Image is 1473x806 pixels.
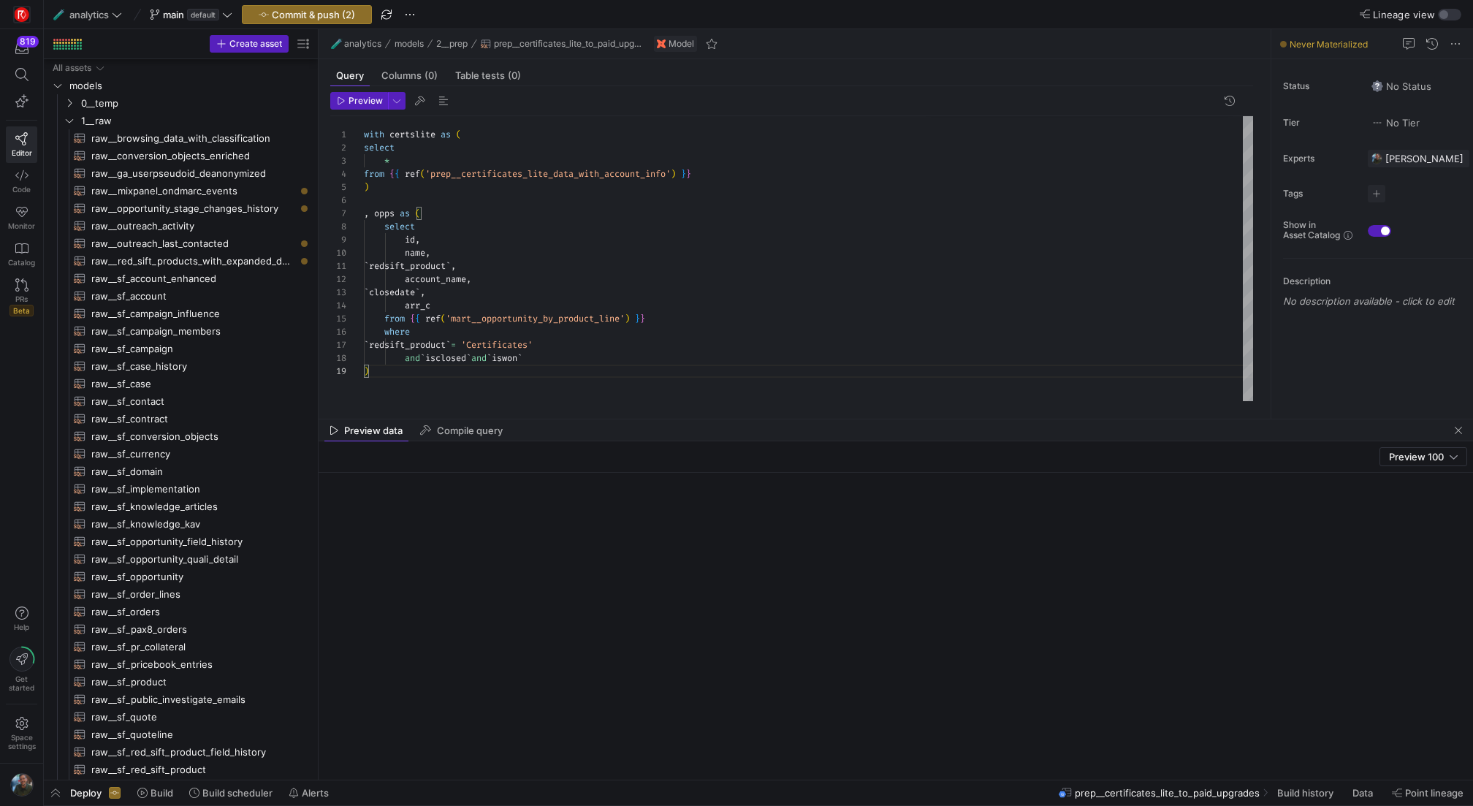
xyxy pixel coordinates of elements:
a: raw__sf_opportunity​​​​​​​​​​ [50,568,312,585]
button: 819 [6,35,37,61]
span: models [69,77,310,94]
a: raw__sf_case​​​​​​​​​​ [50,375,312,392]
span: Compile query [437,426,503,436]
span: raw__sf_pricebook_entries​​​​​​​​​​ [91,656,295,673]
span: No Tier [1371,117,1420,129]
a: raw__opportunity_stage_changes_history​​​​​​​​​​ [50,199,312,217]
span: , [466,273,471,285]
span: Catalog [8,258,35,267]
span: raw__sf_contact​​​​​​​​​​ [91,393,295,410]
span: raw__sf_pax8_orders​​​​​​​​​​ [91,621,295,638]
span: raw__sf_campaign​​​​​​​​​​ [91,341,295,357]
a: Editor [6,126,37,163]
a: raw__sf_opportunity_field_history​​​​​​​​​​ [50,533,312,550]
button: models [391,35,427,53]
span: { [415,313,420,324]
div: Press SPACE to select this row. [50,515,312,533]
span: raw__sf_case​​​​​​​​​​ [91,376,295,392]
span: ) [625,313,630,324]
div: 19 [330,365,346,378]
span: where [384,326,410,338]
button: https://storage.googleapis.com/y42-prod-data-exchange/images/6IdsliWYEjCj6ExZYNtk9pMT8U8l8YHLguyz... [6,769,37,800]
a: Catalog [6,236,37,273]
span: raw__sf_opportunity_field_history​​​​​​​​​​ [91,533,295,550]
span: raw__sf_red_sift_product​​​​​​​​​​ [91,761,295,778]
span: { [395,168,400,180]
span: raw__sf_campaign_members​​​​​​​​​​ [91,323,295,340]
span: as [441,129,451,140]
span: ( [456,129,461,140]
span: 1__raw [81,113,310,129]
span: ( [415,208,420,219]
div: All assets [53,63,91,73]
span: Deploy [70,787,102,799]
div: 2 [330,141,346,154]
div: 5 [330,180,346,194]
button: 🧪analytics [50,5,126,24]
span: ` [364,339,369,351]
div: 8 [330,220,346,233]
span: ) [364,365,369,377]
span: ) [364,181,369,193]
div: 12 [330,273,346,286]
a: raw__sf_currency​​​​​​​​​​ [50,445,312,463]
span: from [384,313,405,324]
span: Create asset [229,39,282,49]
button: Getstarted [6,641,37,698]
span: ` [446,260,451,272]
div: 13 [330,286,346,299]
span: PRs [15,294,28,303]
span: Model [669,39,694,49]
span: from [364,168,384,180]
span: Query [336,71,364,80]
div: 17 [330,338,346,351]
span: (0) [425,71,438,80]
button: Build scheduler [183,780,279,805]
span: redsift_product [369,260,446,272]
span: raw__sf_quote​​​​​​​​​​ [91,709,295,726]
a: https://storage.googleapis.com/y42-prod-data-exchange/images/C0c2ZRu8XU2mQEXUlKrTCN4i0dD3czfOt8UZ... [6,2,37,27]
span: raw__sf_contract​​​​​​​​​​ [91,411,295,427]
span: raw__sf_currency​​​​​​​​​​ [91,446,295,463]
span: select [384,221,415,232]
button: Preview [330,92,388,110]
span: raw__sf_knowledge_kav​​​​​​​​​​ [91,516,295,533]
a: Code [6,163,37,199]
span: } [686,168,691,180]
div: 1 [330,128,346,141]
span: , [425,247,430,259]
span: ( [420,168,425,180]
div: Press SPACE to select this row. [50,761,312,778]
span: Tags [1283,189,1356,199]
span: Preview 100 [1389,451,1444,463]
div: 7 [330,207,346,220]
img: https://storage.googleapis.com/y42-prod-data-exchange/images/C0c2ZRu8XU2mQEXUlKrTCN4i0dD3czfOt8UZ... [15,7,29,22]
a: raw__sf_campaign_influence​​​​​​​​​​ [50,305,312,322]
div: Press SPACE to select this row. [50,743,312,761]
span: Code [12,185,31,194]
div: Press SPACE to select this row. [50,94,312,112]
div: Press SPACE to select this row. [50,445,312,463]
span: certslite [389,129,435,140]
span: select [364,142,395,153]
div: Press SPACE to select this row. [50,287,312,305]
a: raw__sf_campaign​​​​​​​​​​ [50,340,312,357]
img: No status [1371,80,1383,92]
span: prep__certificates_lite_to_paid_upgrades [1075,787,1260,799]
div: Press SPACE to select this row. [50,691,312,708]
span: with [364,129,384,140]
div: Press SPACE to select this row. [50,498,312,515]
span: raw__sf_knowledge_articles​​​​​​​​​​ [91,498,295,515]
div: Press SPACE to select this row. [50,392,312,410]
div: Press SPACE to select this row. [50,217,312,235]
span: raw__sf_pr_collateral​​​​​​​​​​ [91,639,295,655]
a: raw__sf_quoteline​​​​​​​​​​ [50,726,312,743]
span: ) [671,168,676,180]
div: Press SPACE to select this row. [50,585,312,603]
span: } [640,313,645,324]
div: Press SPACE to select this row. [50,655,312,673]
div: Press SPACE to select this row. [50,568,312,585]
span: raw__conversion_objects_enriched​​​​​​​​​​ [91,148,295,164]
span: Get started [9,674,34,692]
span: Experts [1283,153,1356,164]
